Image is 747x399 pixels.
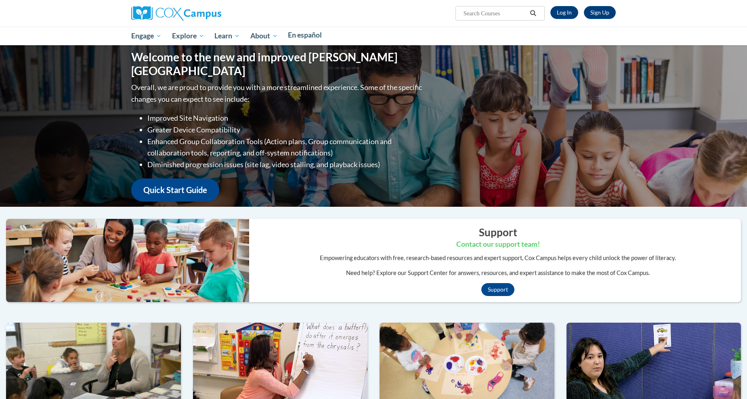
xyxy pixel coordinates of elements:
a: Cox Campus [131,9,221,16]
button: Search [527,8,539,18]
a: Quick Start Guide [131,178,219,202]
input: Search Courses [463,8,527,18]
a: Register [584,6,616,19]
h1: Welcome to the new and improved [PERSON_NAME][GEOGRAPHIC_DATA] [131,50,424,78]
div: Main menu [119,27,628,45]
h3: Contact our support team! [255,239,741,250]
a: About [245,27,283,45]
a: Engage [126,27,167,45]
img: Cox Campus [131,6,221,21]
li: Enhanced Group Collaboration Tools (Action plans, Group communication and collaboration tools, re... [147,136,424,159]
a: En español [283,27,327,44]
i:  [530,10,537,17]
h2: Support [255,225,741,239]
span: Engage [131,31,162,41]
a: Learn [209,27,245,45]
a: Log In [550,6,578,19]
p: Empowering educators with free, research-based resources and expert support, Cox Campus helps eve... [255,254,741,262]
li: Improved Site Navigation [147,112,424,124]
span: En español [288,31,322,39]
span: Learn [214,31,240,41]
a: Support [481,283,514,296]
a: Explore [167,27,210,45]
p: Overall, we are proud to provide you with a more streamlined experience. Some of the specific cha... [131,82,424,105]
p: Need help? Explore our Support Center for answers, resources, and expert assistance to make the m... [255,269,741,277]
span: About [250,31,278,41]
li: Diminished progression issues (site lag, video stalling, and playback issues) [147,159,424,170]
li: Greater Device Compatibility [147,124,424,136]
span: Explore [172,31,204,41]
